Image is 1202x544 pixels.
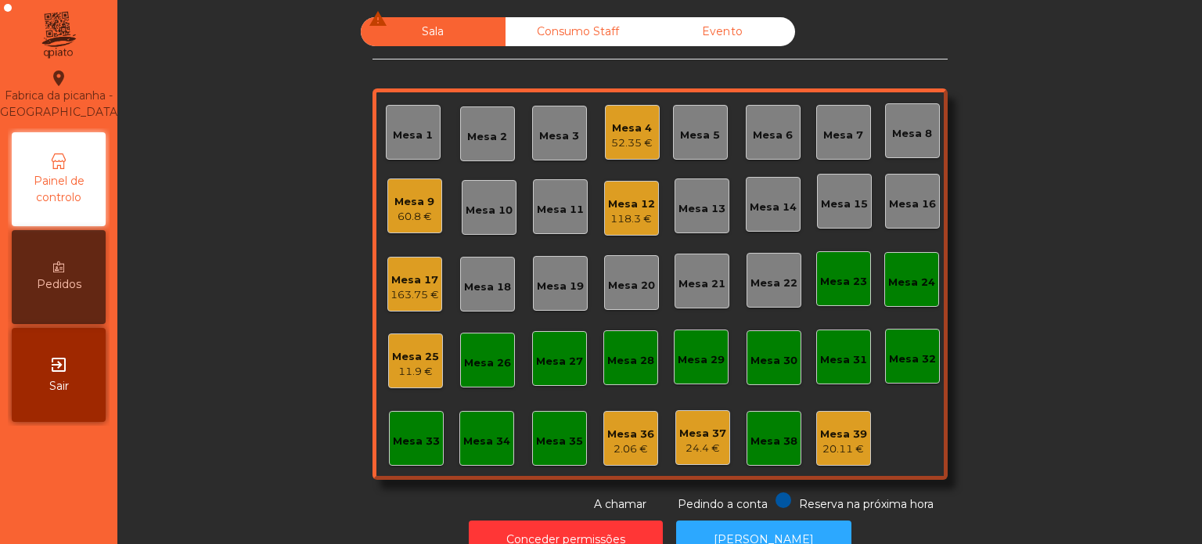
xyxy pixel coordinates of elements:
div: Mesa 37 [679,426,726,441]
div: Mesa 21 [678,276,725,292]
div: Mesa 32 [889,351,936,367]
div: Mesa 20 [608,278,655,294]
div: Mesa 11 [537,202,584,218]
span: Reserva na próxima hora [799,497,934,511]
div: Mesa 35 [536,434,583,449]
div: Mesa 2 [467,129,507,145]
span: Pedindo a conta [678,497,768,511]
div: 2.06 € [607,441,654,457]
div: Mesa 4 [611,121,653,136]
div: Mesa 8 [892,126,932,142]
div: Mesa 19 [537,279,584,294]
span: A chamar [594,497,646,511]
div: Mesa 29 [678,352,725,368]
div: Mesa 6 [753,128,793,143]
div: Sala [361,17,506,46]
div: Mesa 36 [607,427,654,442]
div: Mesa 28 [607,353,654,369]
div: Mesa 13 [678,201,725,217]
div: 118.3 € [608,211,655,227]
div: Mesa 33 [393,434,440,449]
div: Mesa 34 [463,434,510,449]
span: Sair [49,378,69,394]
div: Mesa 30 [750,353,797,369]
div: Mesa 5 [680,128,720,143]
div: 52.35 € [611,135,653,151]
div: 24.4 € [679,441,726,456]
div: Mesa 26 [464,355,511,371]
div: Mesa 7 [823,128,863,143]
div: Mesa 24 [888,275,935,290]
div: Mesa 23 [820,274,867,290]
i: location_on [49,69,68,88]
div: Mesa 3 [539,128,579,144]
div: Mesa 25 [392,349,439,365]
div: 163.75 € [390,287,439,303]
div: Mesa 27 [536,354,583,369]
div: Mesa 10 [466,203,513,218]
div: Mesa 38 [750,434,797,449]
div: Mesa 22 [750,276,797,291]
div: Mesa 39 [820,427,867,442]
div: 11.9 € [392,364,439,380]
div: Mesa 17 [390,272,439,288]
div: Mesa 18 [464,279,511,295]
div: Consumo Staff [506,17,650,46]
div: Mesa 16 [889,196,936,212]
i: exit_to_app [49,355,68,374]
i: warning [369,9,387,28]
div: Mesa 14 [750,200,797,215]
div: Mesa 12 [608,196,655,212]
div: Mesa 9 [394,194,434,210]
span: Painel de controlo [16,173,102,206]
img: qpiato [39,8,77,63]
div: Evento [650,17,795,46]
div: Mesa 31 [820,352,867,368]
div: Mesa 15 [821,196,868,212]
div: 60.8 € [394,209,434,225]
div: Mesa 1 [393,128,433,143]
span: Pedidos [37,276,81,293]
div: 20.11 € [820,441,867,457]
